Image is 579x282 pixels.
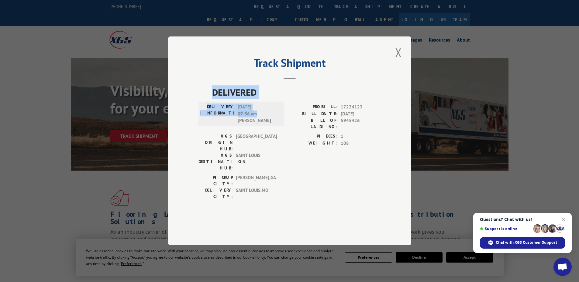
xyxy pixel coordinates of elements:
[236,187,277,200] span: SAINT LOUIS , MO
[480,237,565,249] span: Chat with XGS Customer Support
[341,110,381,117] span: [DATE]
[236,175,277,187] span: [PERSON_NAME] , GA
[198,175,233,187] label: PICKUP CITY:
[341,133,381,140] span: 1
[553,258,572,276] a: Open chat
[212,86,381,99] span: DELIVERED
[290,140,338,147] label: WEIGHT:
[198,187,233,200] label: DELIVERY CITY:
[198,133,233,152] label: XGS ORIGIN HUB:
[480,217,565,222] span: Questions? Chat with us!
[341,104,381,111] span: 17224123
[341,117,381,130] span: 5945426
[496,240,557,245] span: Chat with XGS Customer Support
[290,117,338,130] label: BILL OF LADING:
[290,133,338,140] label: PIECES:
[393,44,404,61] button: Close modal
[236,152,277,172] span: SAINT LOUIS
[341,140,381,147] span: 108
[290,110,338,117] label: BILL DATE:
[238,104,279,124] span: [DATE] 07:36 am [PERSON_NAME]
[198,152,233,172] label: XGS DESTINATION HUB:
[198,59,381,70] h2: Track Shipment
[480,226,531,231] span: Support is online
[236,133,277,152] span: [GEOGRAPHIC_DATA]
[290,104,338,111] label: PROBILL:
[200,104,235,124] label: DELIVERY INFORMATION:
